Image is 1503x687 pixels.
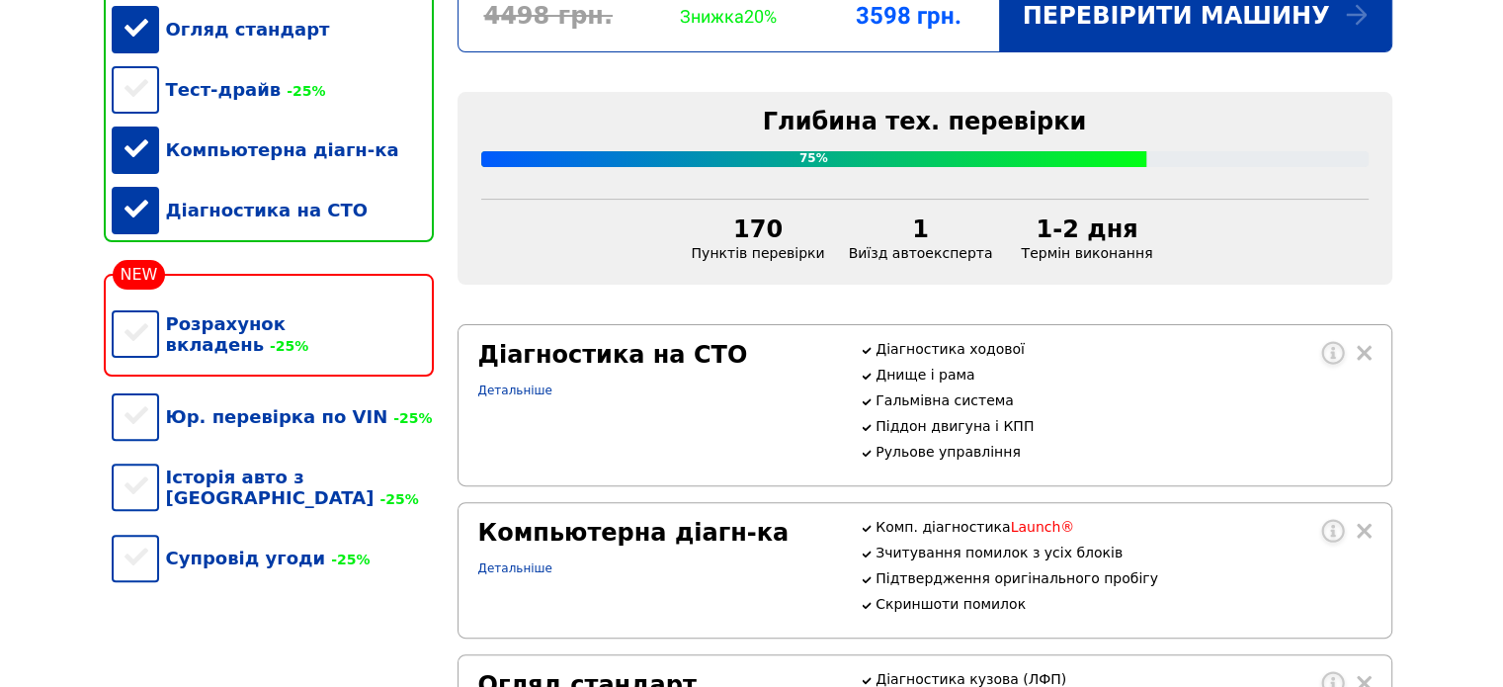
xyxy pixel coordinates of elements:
div: Пунктів перевірки [680,215,837,261]
div: Компьютерна діагн-ка [478,519,837,547]
p: Зчитування помилок з усіх блоків [876,545,1371,560]
div: Юр. перевірка по VIN [112,386,434,447]
div: Виїзд автоексперта [837,215,1005,261]
div: Діагностика на СТО [478,341,837,369]
p: Піддон двигуна і КПП [876,418,1371,434]
span: 20% [744,6,777,27]
div: Діагностика на СТО [112,180,434,240]
a: Детальніше [478,384,552,397]
div: 4498 грн. [459,2,638,30]
div: Знижка [638,6,818,27]
div: 3598 грн. [818,2,998,30]
div: Тест-драйв [112,59,434,120]
div: 170 [692,215,825,243]
p: Рульове управління [876,444,1371,460]
p: Днище і рама [876,367,1371,383]
div: Компьютерна діагн-ка [112,120,434,180]
p: Діагностика ходової [876,341,1371,357]
p: Комп. діагностика [876,519,1371,535]
span: -25% [264,338,308,354]
div: Глибина тех. перевірки [481,108,1369,135]
div: Історія авто з [GEOGRAPHIC_DATA] [112,447,434,528]
span: -25% [325,552,370,567]
span: -25% [387,410,432,426]
p: Підтвердження оригінального пробігу [876,570,1371,586]
div: Розрахунок вкладень [112,294,434,375]
p: Скриншоти помилок [876,596,1371,612]
div: 1 [849,215,993,243]
span: -25% [374,491,418,507]
div: Супровід угоди [112,528,434,588]
p: Діагностика кузова (ЛФП) [876,671,1371,687]
span: -25% [281,83,325,99]
div: Термін виконання [1004,215,1169,261]
div: 75% [481,151,1147,167]
p: Гальмівна система [876,392,1371,408]
span: Launch® [1011,519,1075,535]
a: Детальніше [478,561,552,575]
div: 1-2 дня [1016,215,1157,243]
